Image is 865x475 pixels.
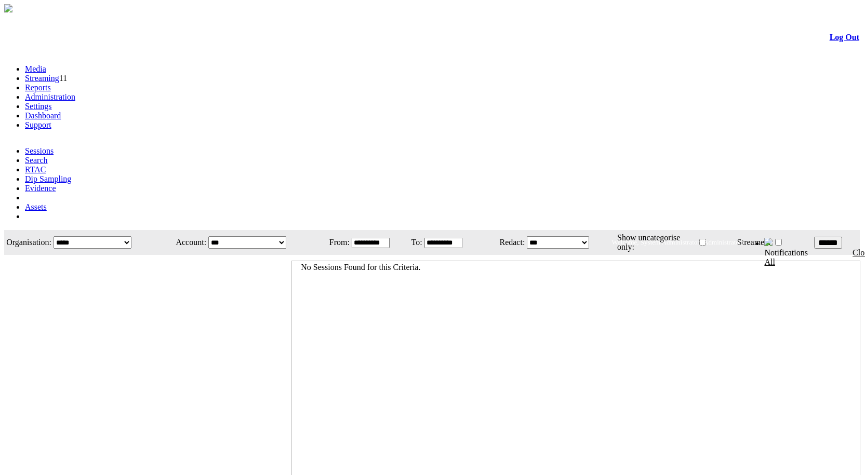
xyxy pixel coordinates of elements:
[25,202,47,211] a: Assets
[25,102,52,111] a: Settings
[830,33,859,42] a: Log Out
[4,4,12,12] img: arrow-3.png
[25,146,54,155] a: Sessions
[25,156,48,165] a: Search
[25,74,59,83] a: Streaming
[25,165,46,174] a: RTAC
[764,248,839,267] div: Notifications
[59,74,67,83] span: 11
[25,92,75,101] a: Administration
[25,64,46,73] a: Media
[478,231,525,254] td: Redact:
[25,184,56,193] a: Evidence
[764,238,773,246] img: bell24.png
[25,111,61,120] a: Dashboard
[25,174,71,183] a: Dip Sampling
[301,263,420,272] span: No Sessions Found for this Criteria.
[25,120,51,129] a: Support
[25,83,51,92] a: Reports
[163,231,207,254] td: Account:
[406,231,423,254] td: To:
[321,231,350,254] td: From:
[612,238,744,246] span: Welcome, System Administrator (Administrator)
[5,231,52,254] td: Organisation:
